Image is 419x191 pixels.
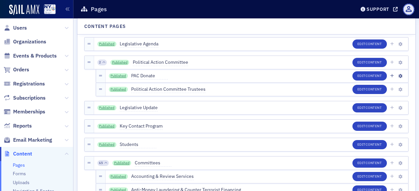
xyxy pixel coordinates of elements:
[403,4,414,15] span: Profile
[352,71,387,81] button: EditContent
[4,122,32,130] a: Reports
[4,66,29,73] a: Orders
[120,104,158,111] span: Legislative Update
[120,141,156,148] span: Students
[13,122,32,130] span: Reports
[366,73,382,78] span: Content
[9,5,39,15] img: SailAMX
[366,174,382,179] span: Content
[97,105,116,110] a: Published
[13,66,29,73] span: Orders
[109,87,128,92] a: Published
[352,103,387,112] button: EditContent
[99,60,101,65] span: 2
[13,136,52,144] span: Email Marketing
[13,179,30,185] a: Uploads
[366,160,382,165] span: Content
[131,72,168,80] span: PAC Donate
[352,85,387,94] button: EditContent
[366,60,382,64] span: Content
[13,150,32,157] span: Content
[99,161,103,165] span: 65
[4,52,57,60] a: Events & Products
[352,58,387,67] button: EditContent
[366,87,382,91] span: Content
[13,38,46,45] span: Organizations
[109,73,128,79] a: Published
[4,136,52,144] a: Email Marketing
[4,38,46,45] a: Organizations
[13,108,45,115] span: Memberships
[13,162,25,168] a: Pages
[4,108,45,115] a: Memberships
[97,142,116,147] a: Published
[352,172,387,181] button: EditContent
[97,124,116,129] a: Published
[13,171,26,177] a: Forms
[366,124,382,128] span: Content
[366,105,382,110] span: Content
[352,158,387,168] button: EditContent
[109,174,128,179] a: Published
[131,173,194,180] span: Accounting & Review Services
[84,23,126,30] h4: Content Pages
[97,41,116,47] a: Published
[110,60,130,65] a: Published
[4,150,32,157] a: Content
[39,4,56,15] a: View Homepage
[4,94,46,102] a: Subscriptions
[112,160,131,166] a: Published
[367,6,389,12] div: Support
[44,4,56,14] img: SailAMX
[131,86,206,93] span: Political Action Committee Trustees
[366,142,382,147] span: Content
[4,80,45,87] a: Registrations
[352,140,387,149] button: EditContent
[120,40,158,48] span: Legislative Agenda
[133,59,188,66] span: Political Action Committee
[13,80,45,87] span: Registrations
[366,41,382,46] span: Content
[135,159,171,167] span: Committees
[13,24,27,32] span: Users
[91,5,107,13] h1: Pages
[13,52,57,60] span: Events & Products
[4,24,27,32] a: Users
[352,39,387,49] button: EditContent
[120,123,163,130] span: Key Contact Program
[13,94,46,102] span: Subscriptions
[352,122,387,131] button: EditContent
